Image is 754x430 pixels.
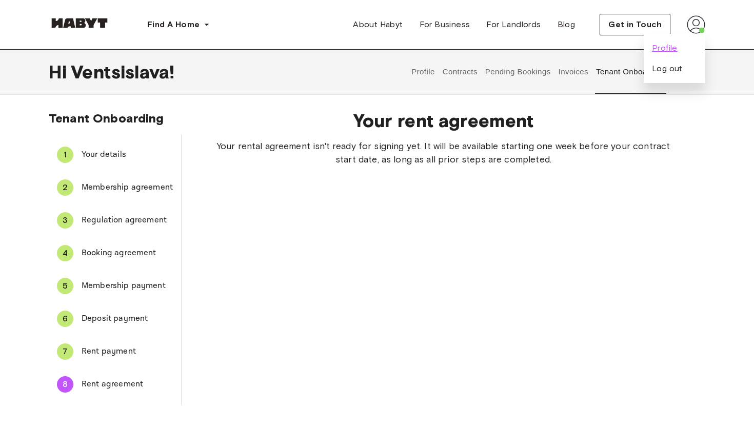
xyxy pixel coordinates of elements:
button: Contracts [441,49,479,94]
span: Your rent agreement [214,110,672,131]
div: 8Rent agreement [49,372,181,397]
span: Ventsislava ! [71,61,174,83]
div: user profile tabs [408,49,705,94]
div: 6 [57,311,73,327]
span: Find A Home [147,18,200,31]
div: 2 [57,179,73,196]
span: Membership agreement [82,181,173,194]
img: Habyt [49,18,110,28]
div: 1 [57,147,73,163]
button: Log out [652,63,683,75]
button: Pending Bookings [484,49,552,94]
a: Blog [549,14,584,35]
div: 4 [57,245,73,261]
span: Hi [49,61,71,83]
span: Regulation agreement [82,214,173,227]
a: For Landlords [478,14,549,35]
div: 1Your details [49,142,181,167]
img: avatar [687,15,705,34]
div: 2Membership agreement [49,175,181,200]
span: Rent agreement [82,378,173,391]
a: About Habyt [345,14,411,35]
span: Deposit payment [82,313,173,325]
span: Get in Touch [608,18,662,31]
span: Booking agreement [82,247,173,259]
div: 7 [57,343,73,360]
span: For Business [420,18,470,31]
div: 4Booking agreement [49,241,181,265]
span: About Habyt [353,18,403,31]
span: Membership payment [82,280,173,292]
div: 8 [57,376,73,393]
button: Profile [410,49,436,94]
div: 7Rent payment [49,339,181,364]
span: For Landlords [486,18,541,31]
button: Tenant Onboarding [595,49,667,94]
button: Find A Home [139,14,218,35]
span: Your rental agreement isn't ready for signing yet. It will be available starting one week before ... [214,139,672,166]
div: 6Deposit payment [49,306,181,331]
button: Invoices [557,49,589,94]
a: For Business [411,14,479,35]
span: Your details [82,149,173,161]
span: Blog [558,18,576,31]
span: Rent payment [82,345,173,358]
a: Profile [652,42,678,54]
button: Get in Touch [600,14,670,35]
div: 5Membership payment [49,274,181,298]
div: 5 [57,278,73,294]
div: 3Regulation agreement [49,208,181,233]
div: 3 [57,212,73,229]
span: Tenant Onboarding [49,111,164,126]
